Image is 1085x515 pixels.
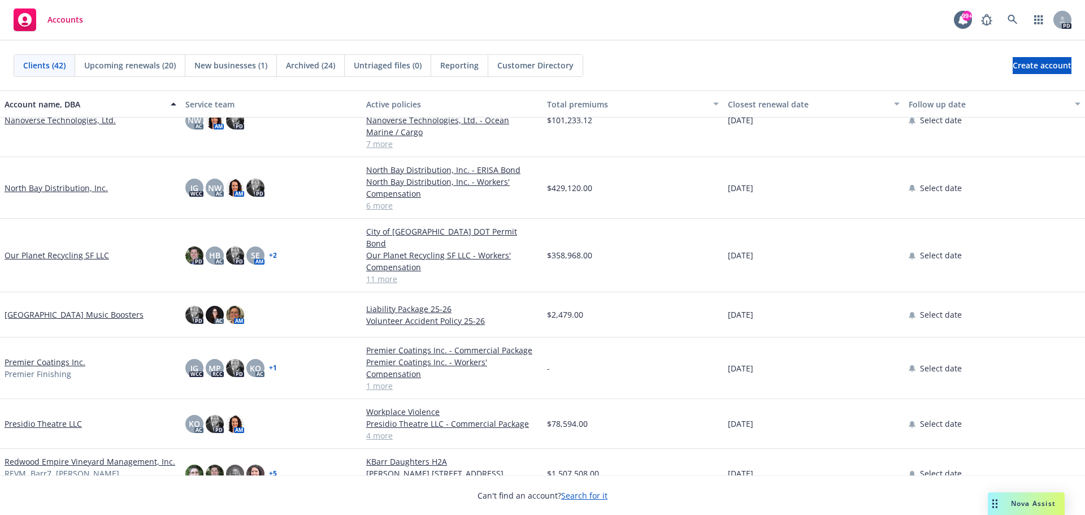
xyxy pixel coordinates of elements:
[189,418,200,430] span: KO
[250,362,261,374] span: KO
[728,418,753,430] span: [DATE]
[547,182,592,194] span: $429,120.00
[723,90,904,118] button: Closest renewal date
[728,249,753,261] span: [DATE]
[1011,499,1056,508] span: Nova Assist
[920,249,962,261] span: Select date
[366,468,538,479] a: [PERSON_NAME] [STREET_ADDRESS]
[206,111,224,129] img: photo
[547,309,583,321] span: $2,479.00
[226,306,244,324] img: photo
[206,415,224,433] img: photo
[185,306,203,324] img: photo
[366,249,538,273] a: Our Planet Recycling SF LLC - Workers' Compensation
[5,309,144,321] a: [GEOGRAPHIC_DATA] Music Boosters
[185,98,357,110] div: Service team
[728,114,753,126] span: [DATE]
[185,465,203,483] img: photo
[728,362,753,374] span: [DATE]
[5,356,85,368] a: Premier Coatings Inc.
[728,98,887,110] div: Closest renewal date
[206,465,224,483] img: photo
[728,182,753,194] span: [DATE]
[728,309,753,321] span: [DATE]
[547,114,592,126] span: $101,233.12
[547,362,550,374] span: -
[366,406,538,418] a: Workplace Violence
[561,490,607,501] a: Search for it
[366,273,538,285] a: 11 more
[975,8,998,31] a: Report a Bug
[226,359,244,377] img: photo
[194,59,267,71] span: New businesses (1)
[497,59,574,71] span: Customer Directory
[920,418,962,430] span: Select date
[226,415,244,433] img: photo
[226,246,244,265] img: photo
[251,249,260,261] span: SE
[366,303,538,315] a: Liability Package 25-26
[366,315,538,327] a: Volunteer Accident Policy 25-26
[478,490,607,501] span: Can't find an account?
[1013,55,1071,76] span: Create account
[185,246,203,265] img: photo
[904,90,1085,118] button: Follow up date
[181,90,362,118] button: Service team
[246,465,264,483] img: photo
[547,249,592,261] span: $358,968.00
[366,226,538,249] a: City of [GEOGRAPHIC_DATA] DOT Permit Bond
[1027,8,1050,31] a: Switch app
[5,468,176,491] span: REVM, Barr7, [PERSON_NAME], [PERSON_NAME] Family, KBarr Daughters,
[542,90,723,118] button: Total premiums
[547,418,588,430] span: $78,594.00
[366,344,538,356] a: Premier Coatings Inc. - Commercial Package
[190,182,198,194] span: JG
[286,59,335,71] span: Archived (24)
[188,114,201,126] span: NW
[226,111,244,129] img: photo
[920,468,962,479] span: Select date
[366,380,538,392] a: 1 more
[269,470,277,477] a: + 5
[5,249,109,261] a: Our Planet Recycling SF LLC
[988,492,1065,515] button: Nova Assist
[362,90,542,118] button: Active policies
[1013,57,1071,74] a: Create account
[354,59,422,71] span: Untriaged files (0)
[5,418,82,430] a: Presidio Theatre LLC
[366,430,538,442] a: 4 more
[226,465,244,483] img: photo
[547,468,599,479] span: $1,507,508.00
[366,356,538,380] a: Premier Coatings Inc. - Workers' Compensation
[209,362,221,374] span: MP
[5,368,71,380] span: Premier Finishing
[962,11,972,21] div: 99+
[269,365,277,371] a: + 1
[728,468,753,479] span: [DATE]
[208,182,222,194] span: NW
[988,492,1002,515] div: Drag to move
[226,179,244,197] img: photo
[9,4,88,36] a: Accounts
[5,114,116,126] a: Nanoverse Technologies, Ltd.
[5,456,175,468] a: Redwood Empire Vineyard Management, Inc.
[366,114,538,138] a: Nanoverse Technologies, Ltd. - Ocean Marine / Cargo
[1001,8,1024,31] a: Search
[5,98,164,110] div: Account name, DBA
[190,362,198,374] span: JG
[440,59,479,71] span: Reporting
[547,98,706,110] div: Total premiums
[366,456,538,468] a: KBarr Daughters H2A
[366,418,538,430] a: Presidio Theatre LLC - Commercial Package
[246,179,264,197] img: photo
[366,164,538,176] a: North Bay Distribution, Inc. - ERISA Bond
[209,249,220,261] span: HB
[366,138,538,150] a: 7 more
[23,59,66,71] span: Clients (42)
[909,98,1068,110] div: Follow up date
[366,98,538,110] div: Active policies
